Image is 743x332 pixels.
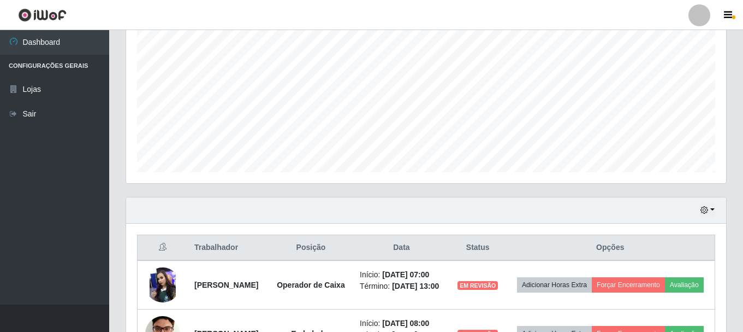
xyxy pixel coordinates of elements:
time: [DATE] 07:00 [382,270,429,279]
th: Posição [269,235,353,261]
th: Data [353,235,450,261]
th: Status [450,235,506,261]
strong: [PERSON_NAME] [194,281,258,289]
time: [DATE] 13:00 [392,282,439,290]
th: Trabalhador [188,235,269,261]
button: Avaliação [665,277,704,293]
li: Início: [360,318,443,329]
button: Forçar Encerramento [592,277,665,293]
li: Início: [360,269,443,281]
img: 1756995127337.jpeg [145,267,180,302]
span: EM REVISÃO [457,281,498,290]
li: Término: [360,281,443,292]
th: Opções [506,235,715,261]
img: CoreUI Logo [18,8,67,22]
strong: Operador de Caixa [277,281,345,289]
button: Adicionar Horas Extra [517,277,592,293]
time: [DATE] 08:00 [382,319,429,328]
